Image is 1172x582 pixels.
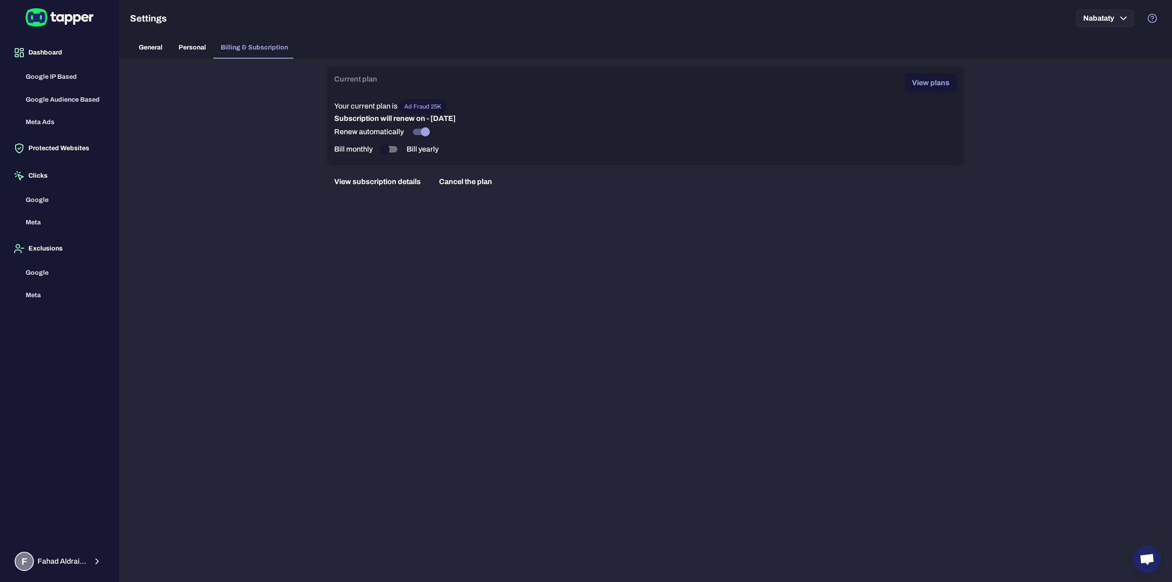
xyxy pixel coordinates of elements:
[7,136,111,161] button: Protected Websites
[334,74,377,85] h6: Current plan
[130,13,167,24] h5: Settings
[18,189,111,212] button: Google
[334,145,373,154] span: Bill monthly
[399,103,447,110] span: Ad Fraud 25K
[18,218,111,226] a: Meta
[18,72,111,80] a: Google IP Based
[7,48,111,56] a: Dashboard
[7,548,111,575] button: FFahad Aldraiaan
[18,88,111,111] button: Google Audience Based
[38,557,87,566] span: Fahad Aldraiaan
[334,99,957,114] p: Your current plan is
[1076,9,1134,27] button: Nabataty
[334,127,404,136] span: Renew automatically
[7,244,111,252] a: Exclusions
[139,44,163,52] span: General
[905,74,957,92] button: View plans
[15,552,34,571] div: F
[7,171,111,179] a: Clicks
[221,44,288,52] span: Billing & Subscription
[18,284,111,307] button: Meta
[7,40,111,65] button: Dashboard
[18,95,111,103] a: Google Audience Based
[432,173,499,191] button: Cancel the plan
[179,44,206,52] span: Personal
[327,173,428,191] button: View subscription details
[18,118,111,125] a: Meta Ads
[7,163,111,189] button: Clicks
[407,145,439,154] span: Bill yearly
[18,261,111,284] button: Google
[18,291,111,299] a: Meta
[18,65,111,88] button: Google IP Based
[905,78,957,86] a: View plans
[334,114,957,123] p: Subscription will renew on - [DATE]
[18,211,111,234] button: Meta
[18,111,111,134] button: Meta Ads
[7,236,111,261] button: Exclusions
[7,144,111,152] a: Protected Websites
[18,268,111,276] a: Google
[1134,545,1161,573] div: Open chat
[18,195,111,203] a: Google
